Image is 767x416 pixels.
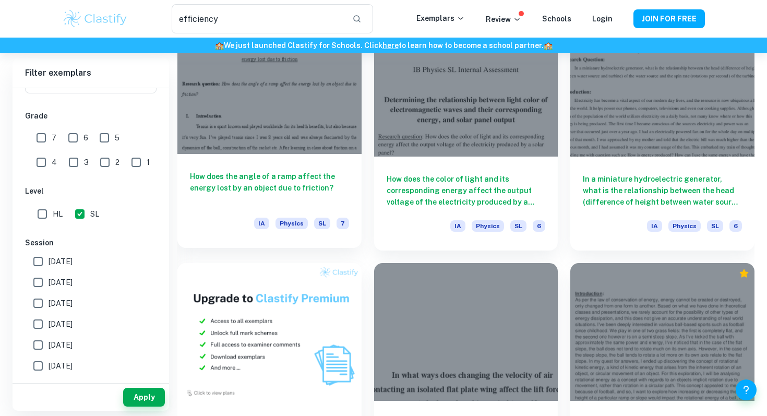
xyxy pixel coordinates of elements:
h6: In a miniature hydroelectric generator, what is the relationship between the head (difference of ... [583,173,742,208]
span: IA [450,220,465,232]
span: [DATE] [49,277,73,288]
span: Physics [472,220,504,232]
h6: Session [25,237,157,248]
h6: How does the color of light and its corresponding energy affect the output voltage of the electri... [387,173,546,208]
button: Help and Feedback [736,379,757,400]
span: 2 [115,157,119,168]
img: Thumbnail [177,263,362,401]
span: 6 [83,132,88,144]
h6: We just launched Clastify for Schools. Click to learn how to become a school partner. [2,40,765,51]
span: IA [647,220,662,232]
input: Search for any exemplars... [172,4,344,33]
span: 🏫 [215,41,224,50]
span: 1 [147,157,150,168]
span: Physics [275,218,308,229]
h6: Grade [25,110,157,122]
img: Clastify logo [62,8,128,29]
span: 7 [337,218,349,229]
a: How does the color of light and its corresponding energy affect the output voltage of the electri... [374,18,558,250]
h6: How does the angle of a ramp affect the energy lost by an object due to friction? [190,171,349,205]
span: Physics [668,220,701,232]
span: [DATE] [49,318,73,330]
span: 3 [84,157,89,168]
div: Premium [739,268,749,279]
span: SL [314,218,330,229]
span: SL [510,220,526,232]
a: How does the angle of a ramp affect the energy lost by an object due to friction?IAPhysicsSL7 [177,18,362,250]
h6: Filter exemplars [13,58,169,88]
p: Review [486,14,521,25]
span: HL [53,208,63,220]
span: IA [254,218,269,229]
a: Schools [542,15,571,23]
span: 5 [115,132,119,144]
span: 6 [729,220,742,232]
a: Login [592,15,613,23]
span: [DATE] [49,256,73,267]
h6: Level [25,185,157,197]
span: 7 [52,132,56,144]
button: Apply [123,388,165,407]
span: 6 [533,220,545,232]
span: SL [90,208,99,220]
span: 🏫 [544,41,553,50]
span: SL [707,220,723,232]
span: [DATE] [49,360,73,372]
a: In a miniature hydroelectric generator, what is the relationship between the head (difference of ... [570,18,754,250]
button: JOIN FOR FREE [633,9,705,28]
p: Exemplars [416,13,465,24]
span: [DATE] [49,298,73,309]
span: [DATE] [49,339,73,351]
span: 4 [52,157,57,168]
a: here [382,41,399,50]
